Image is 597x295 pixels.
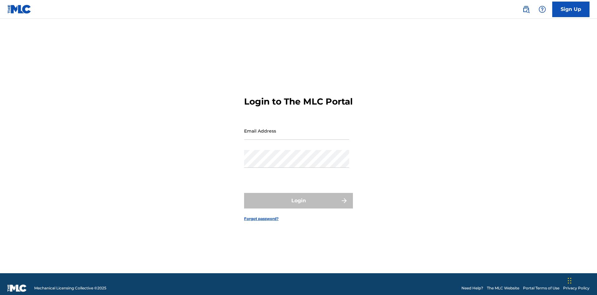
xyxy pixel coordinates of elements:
img: search [522,6,530,13]
a: The MLC Website [487,285,519,291]
img: MLC Logo [7,5,31,14]
iframe: Chat Widget [566,265,597,295]
a: Forgot password? [244,216,279,222]
div: Drag [568,271,572,290]
a: Portal Terms of Use [523,285,559,291]
img: logo [7,284,27,292]
a: Sign Up [552,2,590,17]
a: Need Help? [461,285,483,291]
h3: Login to The MLC Portal [244,96,353,107]
span: Mechanical Licensing Collective © 2025 [34,285,106,291]
img: help [539,6,546,13]
a: Public Search [520,3,532,16]
a: Privacy Policy [563,285,590,291]
div: Help [536,3,548,16]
